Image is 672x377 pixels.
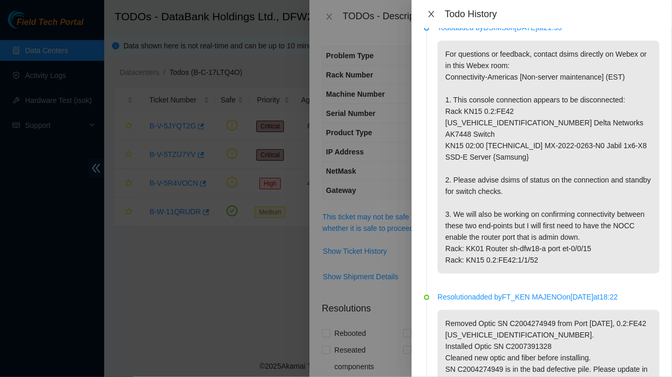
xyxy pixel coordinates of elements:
span: close [427,10,435,18]
p: Resolution added by FT_KEN MAJENO on [DATE] at 18:22 [438,291,659,303]
div: Todo History [445,8,659,20]
p: For questions or feedback, contact dsims directly on Webex or in this Webex room: Connectivity-Am... [438,41,659,274]
button: Close [424,9,439,19]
